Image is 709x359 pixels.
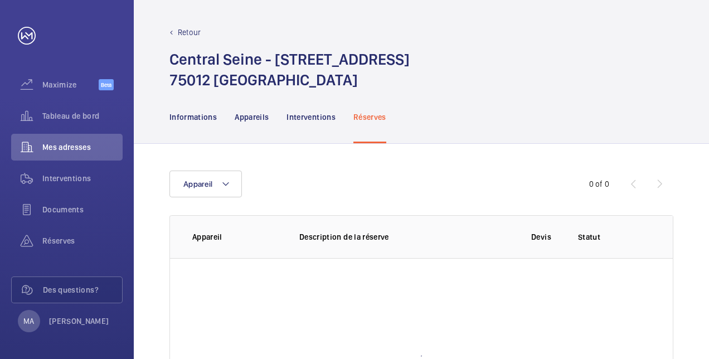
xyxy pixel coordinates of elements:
p: Informations [169,111,217,123]
p: Appareil [192,231,281,242]
span: Mes adresses [42,142,123,153]
p: MA [23,316,34,327]
p: Interventions [286,111,336,123]
div: 0 of 0 [589,178,609,190]
span: Beta [99,79,114,90]
span: Maximize [42,79,99,90]
p: [PERSON_NAME] [49,316,109,327]
span: Appareil [183,179,212,188]
p: Appareils [235,111,269,123]
p: Réserves [353,111,386,123]
p: Retour [178,27,201,38]
p: Devis [531,231,551,242]
button: Appareil [169,171,242,197]
h1: Central Seine - [STREET_ADDRESS] 75012 [GEOGRAPHIC_DATA] [169,49,410,90]
span: Interventions [42,173,123,184]
span: Tableau de bord [42,110,123,122]
p: Statut [578,231,661,242]
span: Réserves [42,235,123,246]
p: Description de la réserve [299,231,504,242]
span: Des questions? [43,284,122,295]
span: Documents [42,204,123,215]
